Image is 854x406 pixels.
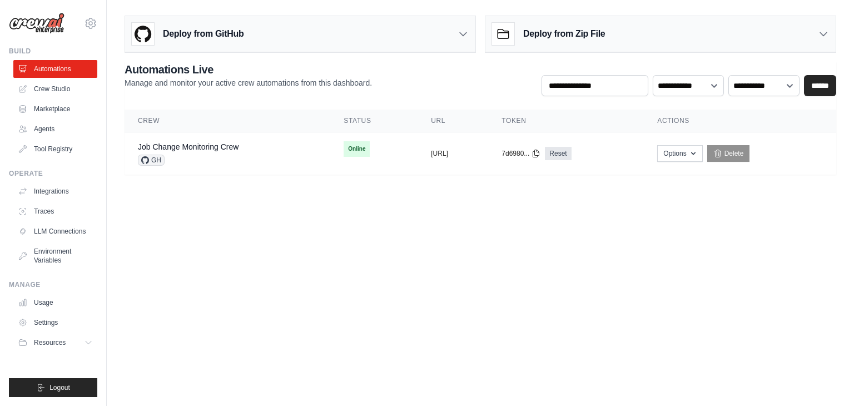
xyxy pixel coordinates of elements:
a: Traces [13,202,97,220]
a: Crew Studio [13,80,97,98]
h2: Automations Live [125,62,372,77]
a: LLM Connections [13,222,97,240]
p: Manage and monitor your active crew automations from this dashboard. [125,77,372,88]
h3: Deploy from Zip File [523,27,605,41]
img: Logo [9,13,64,34]
span: GH [138,155,165,166]
th: Actions [644,110,836,132]
a: Settings [13,314,97,331]
div: Operate [9,169,97,178]
span: Logout [49,383,70,392]
a: Job Change Monitoring Crew [138,142,239,151]
th: URL [418,110,488,132]
button: Logout [9,378,97,397]
div: Build [9,47,97,56]
a: Environment Variables [13,242,97,269]
a: Reset [545,147,571,160]
button: 7d6980... [502,149,540,158]
h3: Deploy from GitHub [163,27,244,41]
span: Online [344,141,370,157]
a: Delete [707,145,750,162]
a: Tool Registry [13,140,97,158]
div: Manage [9,280,97,289]
th: Crew [125,110,330,132]
a: Marketplace [13,100,97,118]
button: Resources [13,334,97,351]
a: Agents [13,120,97,138]
th: Token [488,110,644,132]
th: Status [330,110,418,132]
button: Options [657,145,702,162]
a: Automations [13,60,97,78]
a: Usage [13,294,97,311]
a: Integrations [13,182,97,200]
span: Resources [34,338,66,347]
img: GitHub Logo [132,23,154,45]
